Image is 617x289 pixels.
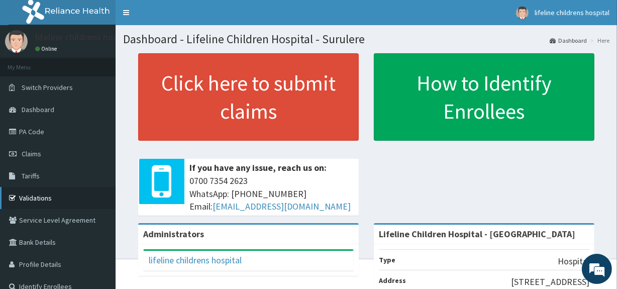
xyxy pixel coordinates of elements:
[558,255,589,268] p: Hospital
[379,228,575,240] strong: Lifeline Children Hospital - [GEOGRAPHIC_DATA]
[550,36,587,45] a: Dashboard
[123,33,609,46] h1: Dashboard - Lifeline Children Hospital - Surulere
[22,149,41,158] span: Claims
[189,174,354,213] span: 0700 7354 2623 WhatsApp: [PHONE_NUMBER] Email:
[22,171,40,180] span: Tariffs
[143,228,204,240] b: Administrators
[516,7,529,19] img: User Image
[379,276,406,285] b: Address
[35,45,59,52] a: Online
[22,83,73,92] span: Switch Providers
[374,53,594,141] a: How to Identify Enrollees
[213,201,351,212] a: [EMAIL_ADDRESS][DOMAIN_NAME]
[189,162,327,173] b: If you have any issue, reach us on:
[35,33,135,42] p: lifeline childrens hospital
[149,254,242,266] a: lifeline childrens hospital
[535,8,609,17] span: lifeline childrens hospital
[138,53,359,141] a: Click here to submit claims
[511,275,589,288] p: [STREET_ADDRESS]
[588,36,609,45] li: Here
[5,30,28,53] img: User Image
[22,105,54,114] span: Dashboard
[379,255,395,264] b: Type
